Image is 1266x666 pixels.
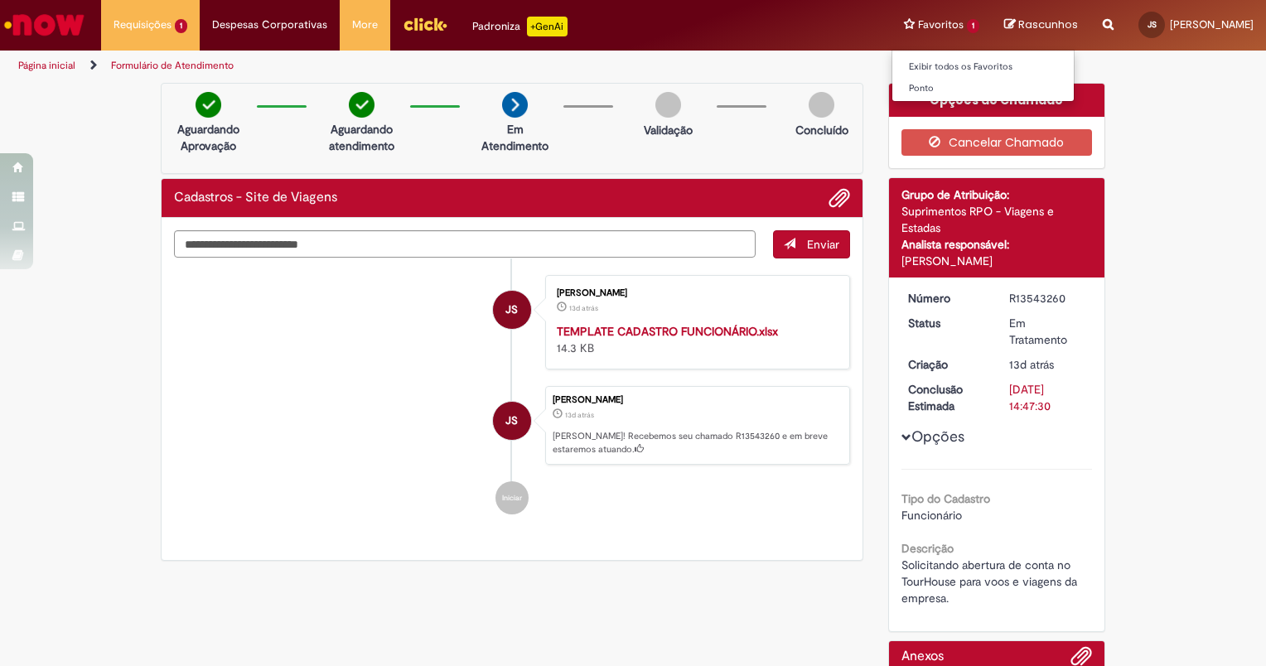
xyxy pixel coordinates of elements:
img: check-circle-green.png [196,92,221,118]
span: Funcionário [901,508,962,523]
span: 1 [967,19,979,33]
div: 14.3 KB [557,323,833,356]
img: ServiceNow [2,8,87,41]
time: 17/09/2025 11:47:26 [1009,357,1054,372]
button: Cancelar Chamado [901,129,1093,156]
span: Rascunhos [1018,17,1078,32]
dt: Conclusão Estimada [896,381,998,414]
span: Enviar [807,237,839,252]
p: Concluído [795,122,848,138]
div: 17/09/2025 11:47:26 [1009,356,1086,373]
ul: Trilhas de página [12,51,832,81]
span: JS [505,290,518,330]
span: JS [505,401,518,441]
div: [PERSON_NAME] [553,395,841,405]
a: Ponto [892,80,1075,98]
span: Favoritos [918,17,964,33]
a: TEMPLATE CADASTRO FUNCIONÁRIO.xlsx [557,324,778,339]
div: Grupo de Atribuição: [901,186,1093,203]
textarea: Digite sua mensagem aqui... [174,230,756,258]
span: [PERSON_NAME] [1170,17,1254,31]
ul: Histórico de tíquete [174,258,850,532]
img: img-circle-grey.png [809,92,834,118]
img: img-circle-grey.png [655,92,681,118]
p: Validação [644,122,693,138]
h2: Anexos [901,649,944,664]
img: check-circle-green.png [349,92,374,118]
span: Requisições [114,17,172,33]
div: Em Tratamento [1009,315,1086,348]
p: +GenAi [527,17,568,36]
a: Exibir todos os Favoritos [892,58,1075,76]
ul: Favoritos [892,50,1075,102]
time: 17/09/2025 11:47:23 [569,303,598,313]
p: Aguardando Aprovação [168,121,249,154]
span: 13d atrás [1009,357,1054,372]
a: Página inicial [18,59,75,72]
span: 13d atrás [565,410,594,420]
button: Enviar [773,230,850,258]
span: Despesas Corporativas [212,17,327,33]
p: Aguardando atendimento [321,121,402,154]
span: More [352,17,378,33]
time: 17/09/2025 11:47:26 [565,410,594,420]
p: [PERSON_NAME]! Recebemos seu chamado R13543260 e em breve estaremos atuando. [553,430,841,456]
b: Descrição [901,541,954,556]
span: 1 [175,19,187,33]
div: Opções do Chamado [889,84,1105,117]
span: 13d atrás [569,303,598,313]
a: Rascunhos [1004,17,1078,33]
div: R13543260 [1009,290,1086,306]
dt: Criação [896,356,998,373]
div: Padroniza [472,17,568,36]
div: [PERSON_NAME] [901,253,1093,269]
img: arrow-next.png [502,92,528,118]
div: Joao Victor Da Silva [493,402,531,440]
img: click_logo_yellow_360x200.png [403,12,447,36]
div: Suprimentos RPO - Viagens e Estadas [901,203,1093,236]
div: Analista responsável: [901,236,1093,253]
p: Em Atendimento [475,121,555,154]
button: Adicionar anexos [829,187,850,209]
span: Solicitando abertura de conta no TourHouse para voos e viagens da empresa. [901,557,1080,606]
div: [DATE] 14:47:30 [1009,381,1086,414]
h2: Cadastros - Site de Viagens Histórico de tíquete [174,191,337,205]
div: Joao Victor Da Silva [493,291,531,329]
b: Tipo do Cadastro [901,491,990,506]
div: [PERSON_NAME] [557,288,833,298]
span: JS [1148,19,1157,30]
li: Joao Victor Da Silva [174,386,850,466]
dt: Status [896,315,998,331]
a: Formulário de Atendimento [111,59,234,72]
dt: Número [896,290,998,306]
